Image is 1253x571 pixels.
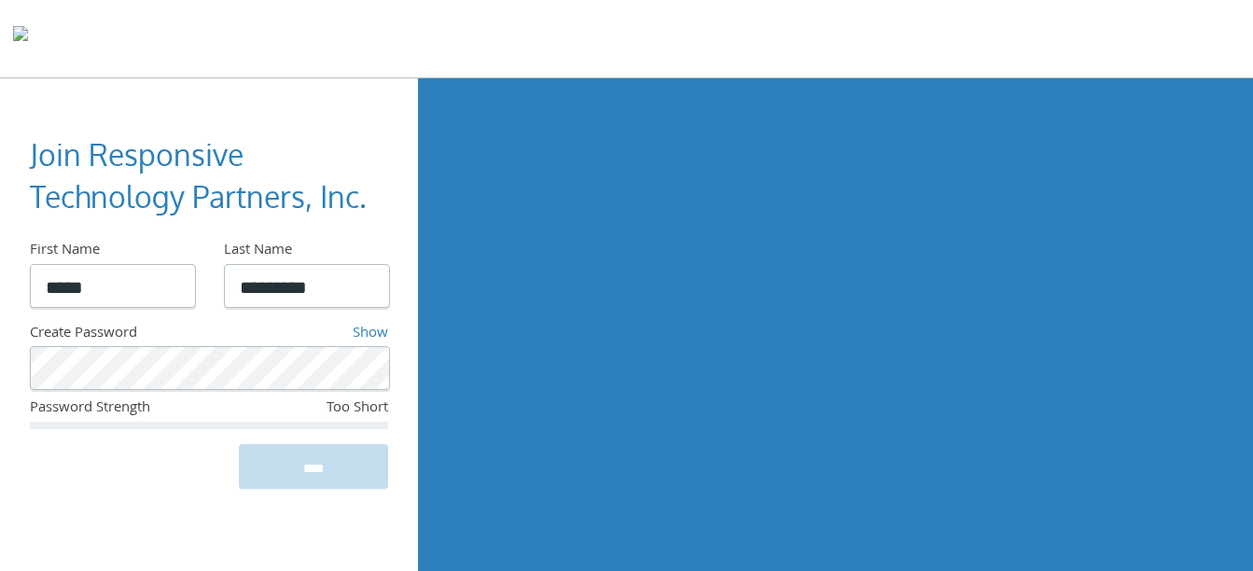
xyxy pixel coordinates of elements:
[30,397,269,422] div: Password Strength
[353,322,388,346] a: Show
[13,20,28,57] img: todyl-logo-dark.svg
[224,240,388,264] div: Last Name
[30,240,194,264] div: First Name
[30,323,254,347] div: Create Password
[30,134,373,218] h3: Join Responsive Technology Partners, Inc.
[269,397,388,422] div: Too Short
